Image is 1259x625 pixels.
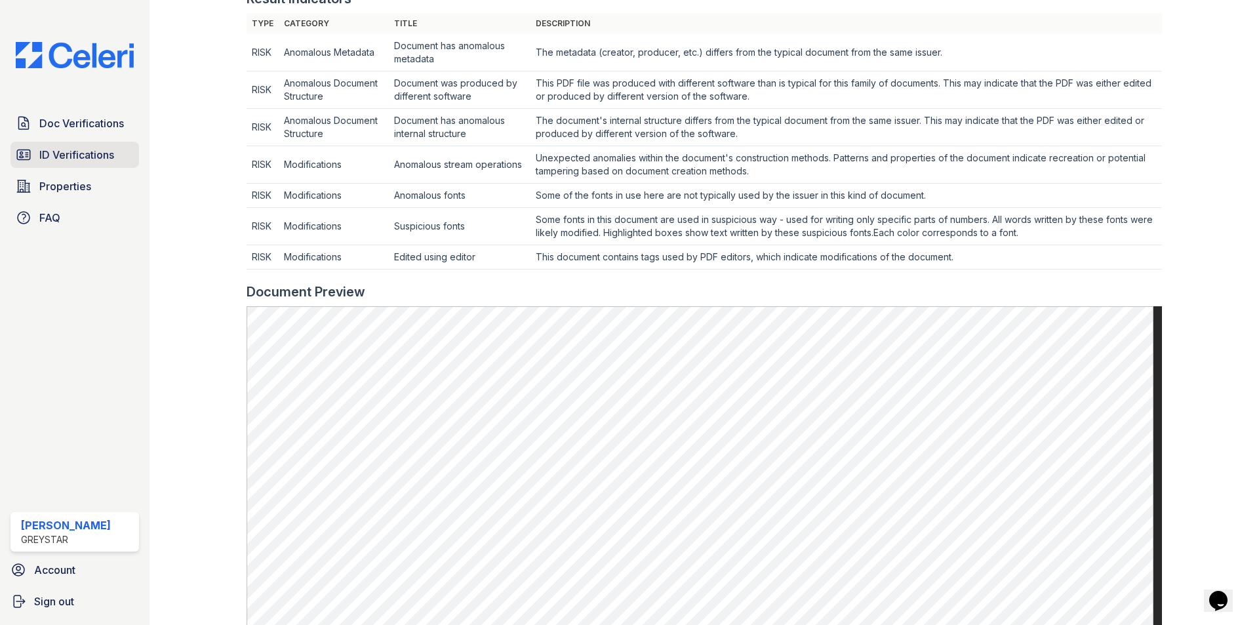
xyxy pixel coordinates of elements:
[389,146,530,184] td: Anomalous stream operations
[279,34,389,71] td: Anomalous Metadata
[279,109,389,146] td: Anomalous Document Structure
[530,208,1161,245] td: Some fonts in this document are used in suspicious way - used for writing only specific parts of ...
[279,184,389,208] td: Modifications
[279,71,389,109] td: Anomalous Document Structure
[279,245,389,270] td: Modifications
[247,146,279,184] td: RISK
[389,34,530,71] td: Document has anomalous metadata
[279,146,389,184] td: Modifications
[10,173,139,199] a: Properties
[247,184,279,208] td: RISK
[10,142,139,168] a: ID Verifications
[530,34,1161,71] td: The metadata (creator, producer, etc.) differs from the typical document from the same issuer.
[530,245,1161,270] td: This document contains tags used by PDF editors, which indicate modifications of the document.
[5,42,144,68] img: CE_Logo_Blue-a8612792a0a2168367f1c8372b55b34899dd931a85d93a1a3d3e32e68fde9ad4.png
[389,245,530,270] td: Edited using editor
[530,184,1161,208] td: Some of the fonts in use here are not typically used by the issuer in this kind of document.
[279,208,389,245] td: Modifications
[530,146,1161,184] td: Unexpected anomalies within the document's construction methods. Patterns and properties of the d...
[389,13,530,34] th: Title
[247,13,279,34] th: Type
[39,147,114,163] span: ID Verifications
[10,110,139,136] a: Doc Verifications
[389,208,530,245] td: Suspicious fonts
[21,533,111,546] div: Greystar
[247,109,279,146] td: RISK
[247,283,365,301] div: Document Preview
[247,71,279,109] td: RISK
[247,245,279,270] td: RISK
[1204,573,1246,612] iframe: chat widget
[279,13,389,34] th: Category
[10,205,139,231] a: FAQ
[389,184,530,208] td: Anomalous fonts
[34,562,75,578] span: Account
[39,178,91,194] span: Properties
[530,109,1161,146] td: The document's internal structure differs from the typical document from the same issuer. This ma...
[530,13,1161,34] th: Description
[21,517,111,533] div: [PERSON_NAME]
[34,594,74,609] span: Sign out
[5,588,144,615] a: Sign out
[247,208,279,245] td: RISK
[5,557,144,583] a: Account
[389,109,530,146] td: Document has anomalous internal structure
[247,34,279,71] td: RISK
[39,115,124,131] span: Doc Verifications
[39,210,60,226] span: FAQ
[389,71,530,109] td: Document was produced by different software
[530,71,1161,109] td: This PDF file was produced with different software than is typical for this family of documents. ...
